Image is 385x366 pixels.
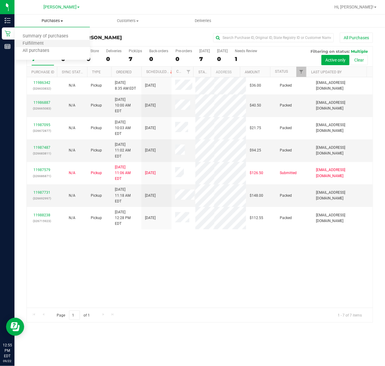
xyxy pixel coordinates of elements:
inline-svg: Reports [5,43,11,49]
a: Type [92,70,101,74]
span: Packed [280,215,292,221]
span: $126.50 [250,170,263,176]
span: [EMAIL_ADDRESS][DOMAIN_NAME] [316,100,369,111]
a: Ordered [116,70,132,74]
span: Packed [280,148,292,153]
a: Purchases Summary of purchases Fulfillment All purchases [14,14,90,27]
span: All purchases [14,48,57,53]
span: $148.00 [250,193,263,199]
div: 0 [149,56,168,62]
input: Search Purchase ID, Original ID, State Registry ID or Customer Name... [213,33,334,42]
span: Not Applicable [69,148,75,152]
span: [DATE] [145,170,156,176]
span: Summary of purchases [14,34,76,39]
span: [DATE] [145,148,156,153]
span: [DATE] [145,83,156,88]
a: 11987487 [33,145,50,150]
span: $40.50 [250,103,261,108]
a: 11986887 [33,100,50,105]
a: Customers [90,14,165,27]
span: [DATE] 10:00 AM EDT [115,97,138,114]
div: Back-orders [149,49,168,53]
a: Filter [296,67,306,77]
a: 11986342 [33,81,50,85]
a: Status [275,69,288,74]
a: 11987579 [33,168,50,172]
div: Pre-orders [175,49,192,53]
span: [DATE] [145,103,156,108]
span: Packed [280,193,292,199]
span: Packed [280,103,292,108]
span: [DATE] [145,125,156,131]
span: [DATE] 8:35 AM EDT [115,80,136,91]
th: Address [211,67,240,77]
p: (326683811) [30,151,53,156]
div: 0 [106,56,121,62]
span: Submitted [280,170,297,176]
span: [EMAIL_ADDRESS][DOMAIN_NAME] [316,167,369,179]
span: Not Applicable [69,171,75,175]
span: Multiple [351,49,368,54]
iframe: Resource center [6,318,24,336]
button: N/A [69,148,75,153]
span: Not Applicable [69,126,75,130]
div: 0 [175,56,192,62]
span: [DATE] 11:02 AM EDT [115,142,138,159]
a: Scheduled [146,70,174,74]
span: Pickup [91,125,102,131]
div: 0 [87,56,99,62]
a: 11988238 [33,213,50,217]
p: (326715923) [30,218,53,224]
span: [DATE] [145,215,156,221]
a: Last Updated By [311,70,342,74]
span: Filtering on status: [311,49,350,54]
button: N/A [69,103,75,108]
span: Fulfillment [14,41,52,46]
button: N/A [69,215,75,221]
span: Not Applicable [69,216,75,220]
span: Page of 1 [52,310,95,320]
span: [DATE] 12:28 PM EDT [115,209,138,227]
span: [DATE] 11:06 AM EDT [115,164,138,182]
span: Pickup [91,148,102,153]
div: Deliveries [106,49,121,53]
span: [EMAIL_ADDRESS][DOMAIN_NAME] [316,190,369,201]
button: Active only [321,55,349,65]
button: N/A [69,125,75,131]
span: Hi, [PERSON_NAME]! [334,5,374,9]
p: (326665083) [30,106,53,111]
span: Pickup [91,83,102,88]
span: Pickup [91,215,102,221]
a: Filter [183,67,193,77]
a: Sync Status [62,70,85,74]
span: Deliveries [187,18,220,24]
span: $36.00 [250,83,261,88]
div: Needs Review [235,49,257,53]
p: (326633832) [30,86,53,91]
button: N/A [69,170,75,176]
span: Packed [280,125,292,131]
a: Purchase ID [31,70,54,74]
span: [EMAIL_ADDRESS][DOMAIN_NAME] [316,212,369,224]
span: Pickup [91,193,102,199]
div: 7 [129,56,142,62]
span: [EMAIL_ADDRESS][DOMAIN_NAME] [316,122,369,134]
span: [PERSON_NAME] [43,5,77,10]
span: [DATE] [145,193,156,199]
span: $94.25 [250,148,261,153]
div: In Store [87,49,99,53]
button: All Purchases [340,33,373,43]
span: [EMAIL_ADDRESS][DOMAIN_NAME] [316,145,369,156]
p: (326692997) [30,196,53,201]
span: Not Applicable [69,193,75,198]
a: 11987095 [33,123,50,127]
span: Pickup [91,170,102,176]
span: $112.55 [250,215,263,221]
p: 09/22 [3,359,12,363]
span: [DATE] 10:03 AM EDT [115,119,138,137]
span: Not Applicable [69,103,75,107]
p: 12:55 PM EDT [3,342,12,359]
div: 0 [217,56,228,62]
span: Not Applicable [69,83,75,88]
span: [EMAIL_ADDRESS][DOMAIN_NAME] [316,80,369,91]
